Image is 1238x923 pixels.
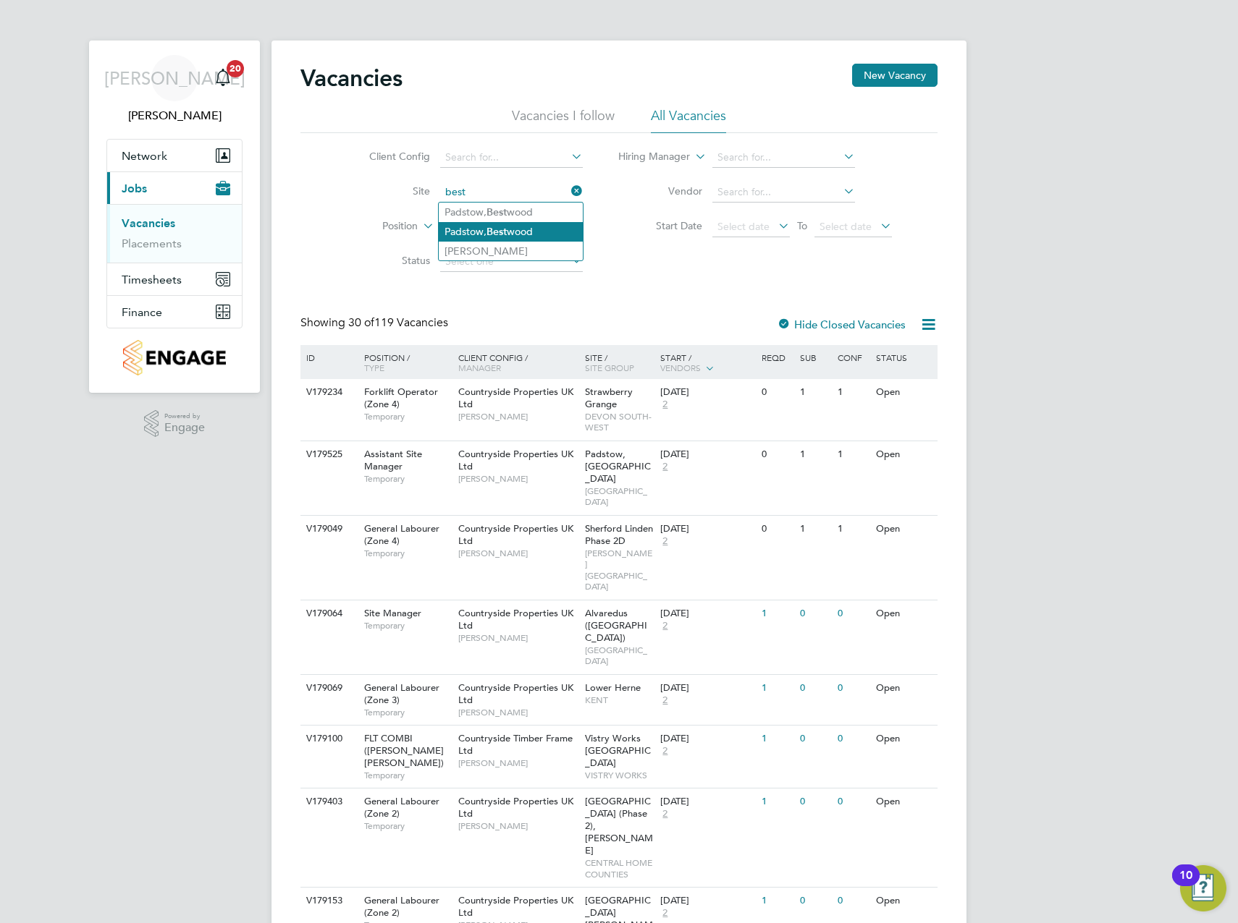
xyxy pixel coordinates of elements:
span: [GEOGRAPHIC_DATA] [585,485,654,508]
li: Padstow, wood [439,203,583,222]
label: Hide Closed Vacancies [777,318,906,331]
label: Vendor [619,184,702,197]
div: Reqd [758,345,796,370]
div: V179049 [303,516,353,543]
button: Open Resource Center, 10 new notifications [1180,865,1226,911]
div: [DATE] [660,523,754,535]
span: [PERSON_NAME] [458,632,578,644]
div: V179069 [303,675,353,702]
div: V179403 [303,788,353,815]
a: Go to home page [106,340,243,375]
h2: Vacancies [300,64,403,93]
a: Vacancies [122,216,175,230]
div: V179153 [303,888,353,914]
span: [GEOGRAPHIC_DATA] [585,645,654,667]
a: [PERSON_NAME][PERSON_NAME] [106,55,243,124]
span: [PERSON_NAME] [458,757,578,769]
span: Site Manager [364,607,421,619]
div: 1 [758,675,796,702]
span: 2 [660,694,670,707]
span: Forklift Operator (Zone 4) [364,386,438,410]
div: 1 [834,379,872,406]
a: Powered byEngage [144,410,206,438]
span: General Labourer (Zone 2) [364,894,439,919]
button: Jobs [107,172,242,204]
span: 2 [660,535,670,548]
span: 2 [660,808,670,820]
span: Temporary [364,411,451,422]
span: 119 Vacancies [348,315,448,330]
div: Start / [657,345,758,381]
div: V179525 [303,441,353,468]
span: Temporary [364,707,451,718]
span: FLT COMBI ([PERSON_NAME] [PERSON_NAME]) [364,732,444,769]
div: [DATE] [660,895,754,907]
span: Temporary [364,820,451,832]
span: Countryside Properties UK Ltd [458,607,573,631]
span: Countryside Properties UK Ltd [458,522,573,547]
span: Powered by [164,410,205,422]
span: James Archer [106,107,243,124]
span: Countryside Properties UK Ltd [458,894,573,919]
label: Hiring Manager [607,150,690,164]
span: 2 [660,461,670,473]
label: Client Config [347,150,430,163]
div: 0 [796,675,834,702]
div: [DATE] [660,682,754,694]
span: Jobs [122,182,147,195]
button: New Vacancy [852,64,938,87]
div: Site / [581,345,657,380]
span: DEVON SOUTH-WEST [585,411,654,433]
b: Best [487,206,507,218]
nav: Main navigation [89,41,260,393]
span: General Labourer (Zone 4) [364,522,439,547]
div: 10 [1179,875,1192,894]
div: Jobs [107,204,242,263]
div: 0 [834,726,872,752]
div: 1 [758,726,796,752]
div: 0 [796,788,834,815]
div: 0 [834,888,872,914]
span: Select date [717,220,770,233]
div: Open [872,379,935,406]
span: [PERSON_NAME] [104,69,245,88]
span: KENT [585,694,654,706]
div: Open [872,441,935,468]
span: [PERSON_NAME] [458,411,578,422]
div: Open [872,675,935,702]
input: Select one [440,252,583,272]
div: 0 [758,441,796,468]
div: [DATE] [660,608,754,620]
li: Vacancies I follow [512,107,615,133]
button: Finance [107,296,242,328]
span: General Labourer (Zone 2) [364,795,439,820]
div: 1 [796,516,834,543]
a: Placements [122,237,182,250]
div: 0 [796,888,834,914]
div: Open [872,516,935,543]
div: Position / [353,345,455,380]
div: [DATE] [660,796,754,808]
span: Countryside Timber Frame Ltd [458,732,573,757]
input: Search for... [440,148,583,168]
span: 2 [660,907,670,919]
input: Search for... [440,182,583,203]
span: Temporary [364,770,451,781]
div: Status [872,345,935,370]
span: [PERSON_NAME] [458,707,578,718]
div: [DATE] [660,386,754,399]
li: [PERSON_NAME] [439,242,583,260]
span: Assistant Site Manager [364,448,422,472]
span: CENTRAL HOME COUNTIES [585,857,654,880]
span: Alvaredus ([GEOGRAPHIC_DATA]) [585,607,647,644]
div: 1 [834,516,872,543]
span: Vistry Works [GEOGRAPHIC_DATA] [585,732,651,769]
span: Countryside Properties UK Ltd [458,681,573,706]
span: 30 of [348,315,374,330]
div: Client Config / [455,345,581,380]
div: 0 [796,726,834,752]
span: Lower Herne [585,681,641,694]
div: [DATE] [660,733,754,745]
div: ID [303,345,353,370]
span: Strawberry Grange [585,386,633,410]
